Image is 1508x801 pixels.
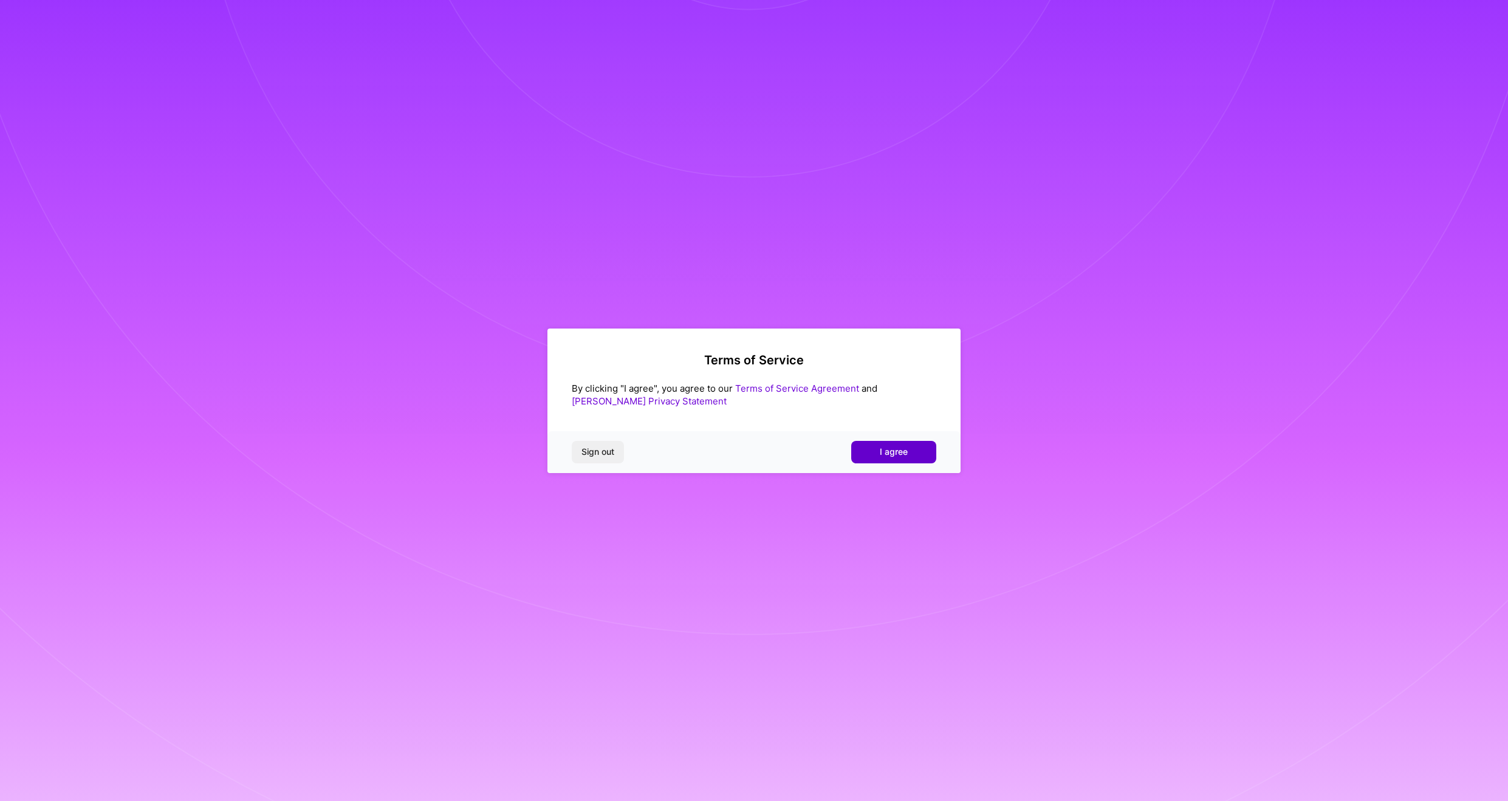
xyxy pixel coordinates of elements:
button: Sign out [572,441,624,463]
span: I agree [880,446,908,458]
a: Terms of Service Agreement [735,383,859,394]
a: [PERSON_NAME] Privacy Statement [572,395,727,407]
h2: Terms of Service [572,353,936,367]
div: By clicking "I agree", you agree to our and [572,382,936,407]
span: Sign out [581,446,614,458]
button: I agree [851,441,936,463]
